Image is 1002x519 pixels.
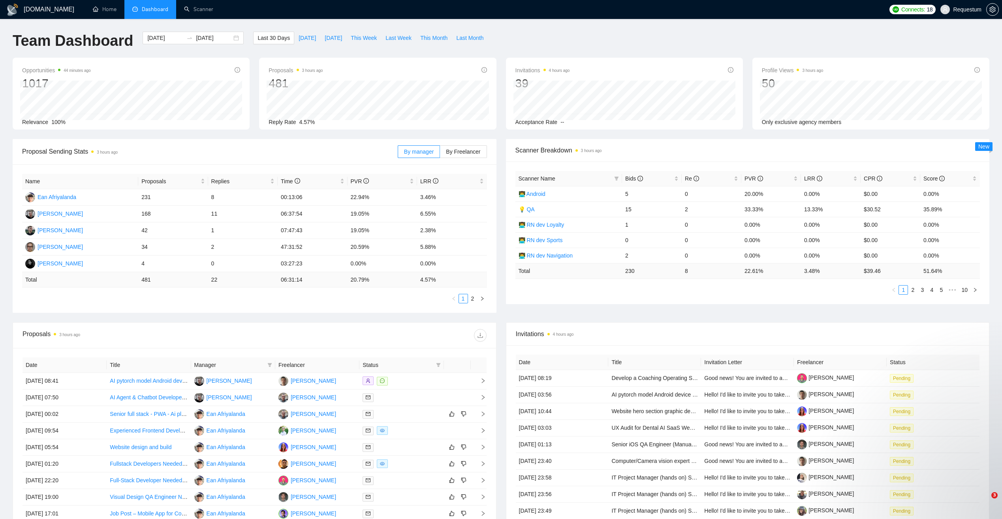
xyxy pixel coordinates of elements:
span: Pending [890,374,914,383]
td: 35.89% [920,201,980,217]
time: 3 hours ago [97,150,118,154]
a: UX Audit for Dental AI SaaS Website [611,425,701,431]
time: 4 hours ago [549,68,570,73]
td: 8 [208,189,278,206]
span: right [480,296,485,301]
span: info-circle [877,176,882,181]
img: c1o0rOVReXCKi1bnQSsgHbaWbvfM_HSxWVsvTMtH2C50utd8VeU_52zlHuo4ie9fkT [797,406,807,416]
span: mail [366,428,370,433]
button: This Week [346,32,381,44]
a: 5 [937,286,946,294]
img: c1Nc6HCaTIBhUKjqyLGbjya2Y3MaQAaCFMZeZ-tDvUA92rznFdOuvse-7MkyQCCSa3 [797,489,807,499]
img: EA [25,192,35,202]
a: [PERSON_NAME] [797,474,854,480]
th: Replies [208,174,278,189]
span: ••• [946,285,959,295]
a: Fullstack Developers Needed for React-First Omni-POS & Growth Platform (AWS, Node.js, React Native) [110,461,368,467]
a: Experienced Frontend Developer (Angular + NativeScript) [110,427,251,434]
a: [PERSON_NAME] [797,491,854,497]
span: info-circle [728,67,733,73]
button: download [474,329,487,342]
button: [DATE] [294,32,320,44]
img: logo [6,4,19,16]
td: 06:37:54 [278,206,347,222]
td: 0 [682,186,741,201]
span: mail [366,461,370,466]
span: mail [366,395,370,400]
td: 6.55% [417,206,487,222]
span: New [978,143,989,150]
h1: Team Dashboard [13,32,133,50]
td: 3.46% [417,189,487,206]
span: Time [281,178,300,184]
img: PG [278,409,288,419]
img: c1uadHzFlri1TOFZy22XCBBRcTXmMm6YhPciHkTt4mzAlM8otwjMabaSbO8kmiufBP [797,440,807,449]
span: 100% [51,119,66,125]
span: Proposals [141,177,199,186]
td: 19.05% [348,206,417,222]
time: 44 minutes ago [64,68,90,73]
input: Start date [147,34,183,42]
a: homeHome [93,6,117,13]
span: PVR [744,175,763,182]
a: Develop a Coaching Operating System for Custom GPTs [611,375,751,381]
span: dislike [461,461,466,467]
a: EAEan Afriyalanda [194,444,245,450]
span: setting [987,6,998,13]
span: Pending [890,424,914,432]
img: EA [194,509,204,519]
span: like [449,411,455,417]
button: Last Month [452,32,488,44]
span: Profile Views [762,66,823,75]
span: mail [366,445,370,449]
span: Pending [890,391,914,399]
span: download [474,332,486,338]
span: Pending [890,407,914,416]
div: [PERSON_NAME] [291,493,336,501]
a: [PERSON_NAME] [797,507,854,513]
img: VL [194,393,204,402]
a: VS[PERSON_NAME] [278,377,336,384]
div: [PERSON_NAME] [291,376,336,385]
td: $0.00 [861,186,920,201]
a: 10 [959,286,970,294]
a: 👨‍💻 Android [519,191,545,197]
a: EAEan Afriyalanda [194,460,245,466]
img: EA [194,476,204,485]
button: setting [986,3,999,16]
td: 13.33% [801,201,861,217]
span: left [891,288,896,292]
div: [PERSON_NAME] [291,509,336,518]
time: 3 hours ago [302,68,323,73]
li: Next Page [970,285,980,295]
a: Website design and build [110,444,171,450]
a: OD[PERSON_NAME] [278,460,336,466]
td: 0.00% [920,186,980,201]
a: 4 [927,286,936,294]
img: c1JrBMKs4n6n1XTwr9Ch9l6Wx8P0d_I_SvDLcO1YUT561ZyDL7tww5njnySs8rLO2E [797,456,807,466]
li: Next 5 Pages [946,285,959,295]
span: dislike [461,411,466,417]
button: dislike [459,509,468,518]
button: like [447,409,457,419]
span: LRR [420,178,438,184]
span: This Week [351,34,377,42]
span: info-circle [235,67,240,73]
a: Visual Design QA Engineer Needed [110,494,197,500]
a: VL[PERSON_NAME] [25,210,83,216]
a: DB[PERSON_NAME] [278,477,336,483]
span: Proposals [269,66,323,75]
a: DK[PERSON_NAME] [278,493,336,500]
span: By Freelancer [446,149,480,155]
div: [PERSON_NAME] [291,410,336,418]
span: By manager [404,149,434,155]
span: mail [366,412,370,416]
div: [PERSON_NAME] [291,459,336,468]
a: Pending [890,391,917,398]
span: info-circle [694,176,699,181]
a: IT Project Manager (hands on) Social Media Platform Algorithms Backend Frontend UI/UX [611,491,832,497]
div: [PERSON_NAME] [38,226,83,235]
span: [DATE] [299,34,316,42]
a: 💡 QA [519,206,535,212]
a: Job Post – Mobile App for Congolese Artisans & Diaspora Services [110,510,274,517]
